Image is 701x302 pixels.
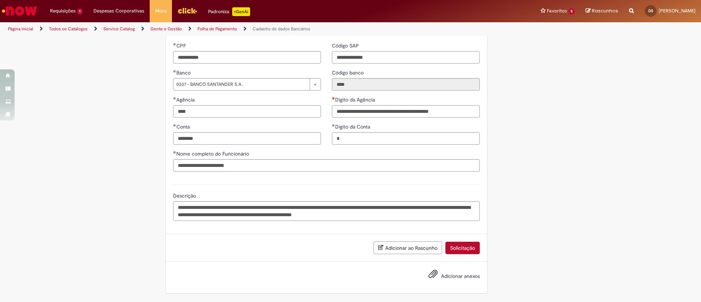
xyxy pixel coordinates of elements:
span: Conta [176,123,191,130]
button: Adicionar anexos [426,267,440,284]
span: Descrição [173,192,198,199]
ul: Trilhas de página [5,22,462,36]
span: Adicionar anexos [441,273,480,279]
span: Obrigatório Preenchido [173,43,176,46]
input: Dígito da Conta [332,132,480,145]
input: Código SAP [332,51,480,64]
span: [PERSON_NAME] [659,8,696,14]
span: DS [648,8,653,13]
input: Agência [173,105,321,118]
p: +GenAi [232,7,250,16]
input: Digito da Agência [332,105,480,118]
span: Dígito da Conta [335,123,372,130]
span: Somente leitura - Código banco [332,69,365,76]
span: Agência [176,96,196,103]
span: Rascunhos [592,7,618,14]
span: Despesas Corporativas [93,7,144,15]
a: Service Catalog [103,26,135,32]
button: Solicitação [445,242,480,254]
span: 1 [77,8,83,15]
img: click_logo_yellow_360x200.png [177,5,197,16]
span: Obrigatório Preenchido [173,70,176,73]
span: More [155,7,166,15]
a: Cadastro de dados Bancários [253,26,310,32]
textarea: Descrição [173,201,480,221]
a: Rascunhos [586,8,618,15]
span: Favoritos [547,7,567,15]
div: Padroniza [208,7,250,16]
button: Adicionar ao Rascunho [374,241,442,254]
a: Todos os Catálogos [49,26,88,32]
span: 5 [568,8,575,15]
span: CPF [176,42,187,49]
a: Página inicial [8,26,33,32]
span: Banco [176,69,192,76]
span: Digito da Agência [335,96,376,103]
a: Gente e Gestão [150,26,182,32]
input: CPF [173,51,321,64]
a: Folha de Pagamento [198,26,237,32]
input: Conta [173,132,321,145]
span: Obrigatório Preenchido [332,124,335,127]
input: Nome completo do Funcionário [173,159,480,172]
img: ServiceNow [1,4,38,18]
span: Requisições [50,7,76,15]
span: Obrigatório Preenchido [173,97,176,100]
span: Obrigatório Preenchido [173,124,176,127]
span: Nome completo do Funcionário [176,150,250,157]
span: Código SAP [332,42,360,49]
span: Necessários [332,97,335,100]
span: 0337 - BANCO SANTANDER S.A . [176,79,306,90]
span: Obrigatório Preenchido [173,151,176,154]
input: Código banco [332,78,480,91]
